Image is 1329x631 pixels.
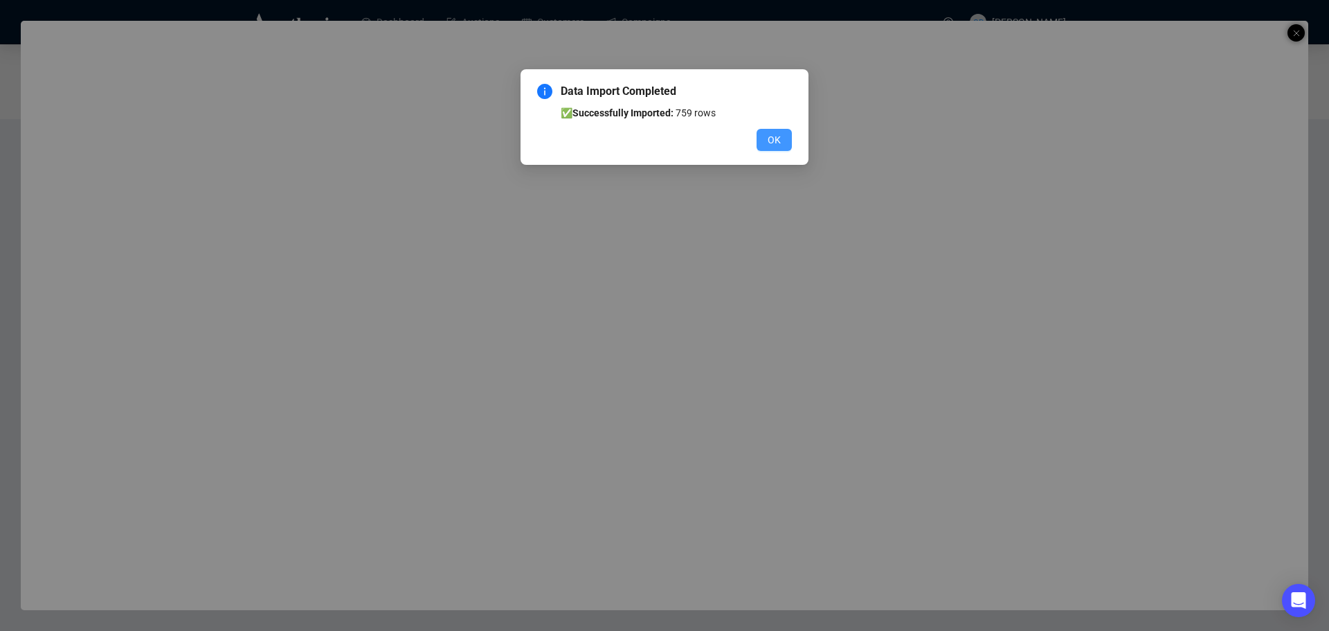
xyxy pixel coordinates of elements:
b: Successfully Imported: [572,107,673,118]
li: ✅ 759 rows [561,105,792,121]
span: info-circle [537,84,552,99]
span: OK [768,132,781,148]
button: OK [757,129,792,151]
span: Data Import Completed [561,83,792,100]
div: Open Intercom Messenger [1282,584,1315,617]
